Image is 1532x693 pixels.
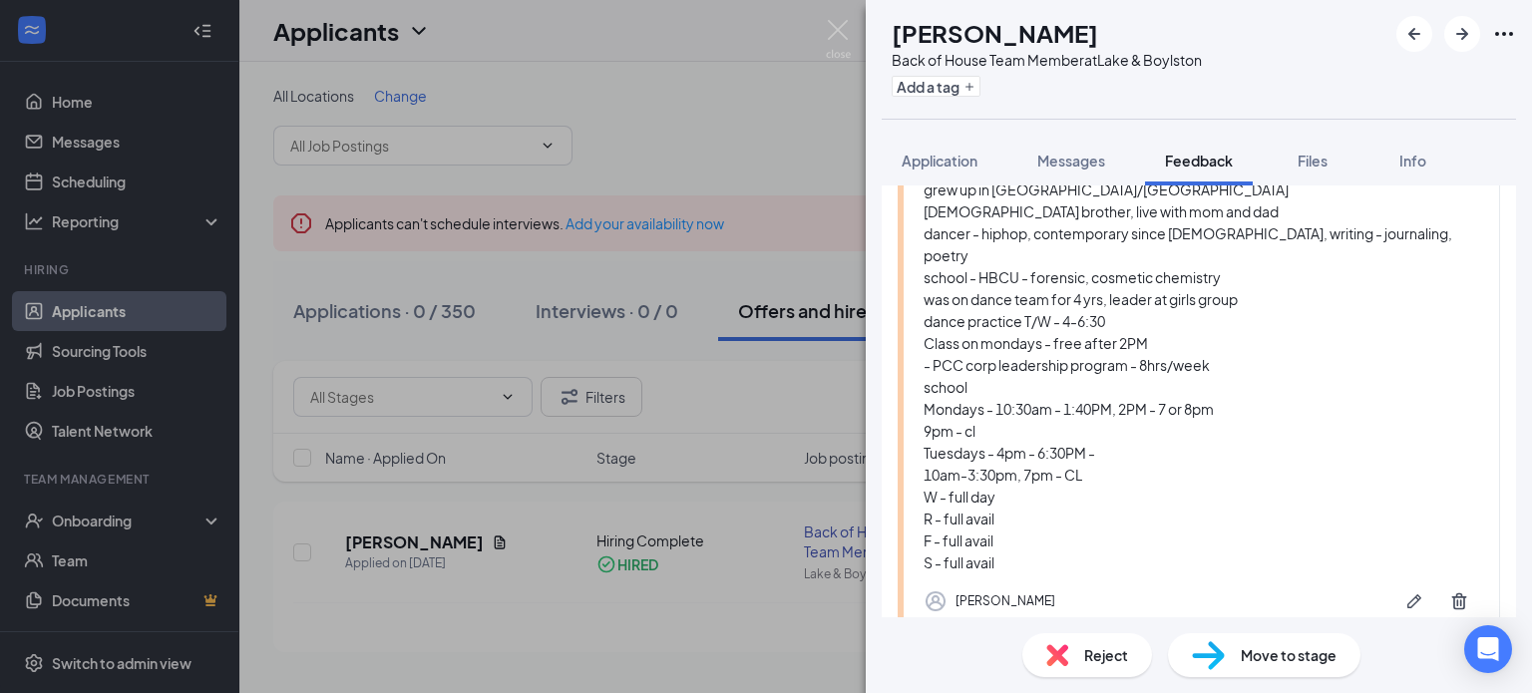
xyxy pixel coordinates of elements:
h1: [PERSON_NAME] [892,16,1098,50]
svg: Ellipses [1492,22,1516,46]
span: Messages [1037,152,1105,170]
svg: ArrowLeftNew [1402,22,1426,46]
span: Application [902,152,977,170]
span: Reject [1084,644,1128,666]
svg: Pen [1404,591,1424,611]
div: [PERSON_NAME] [956,591,1055,611]
svg: Trash [1449,591,1469,611]
svg: ArrowRight [1450,22,1474,46]
div: grew up in [GEOGRAPHIC_DATA]/[GEOGRAPHIC_DATA] [DEMOGRAPHIC_DATA] brother, live with mom and dad ... [924,178,1479,573]
button: Trash [1439,581,1479,621]
span: Move to stage [1241,644,1337,666]
svg: Profile [924,589,948,613]
span: Feedback [1165,152,1233,170]
div: Back of House Team Member at Lake & Boylston [892,50,1202,70]
span: Files [1298,152,1328,170]
button: ArrowRight [1444,16,1480,52]
button: PlusAdd a tag [892,76,980,97]
span: Info [1399,152,1426,170]
button: Pen [1394,581,1434,621]
div: Open Intercom Messenger [1464,625,1512,673]
button: ArrowLeftNew [1396,16,1432,52]
svg: Plus [963,81,975,93]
